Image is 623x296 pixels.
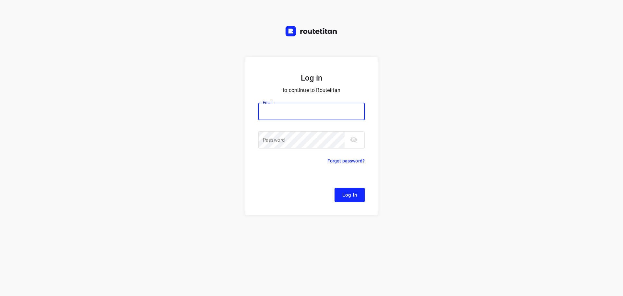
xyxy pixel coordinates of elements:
img: Routetitan [286,26,337,36]
span: Log In [342,191,357,199]
p: Forgot password? [327,157,365,165]
h5: Log in [258,73,365,83]
p: to continue to Routetitan [258,86,365,95]
button: Log In [335,188,365,202]
button: toggle password visibility [347,133,360,146]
